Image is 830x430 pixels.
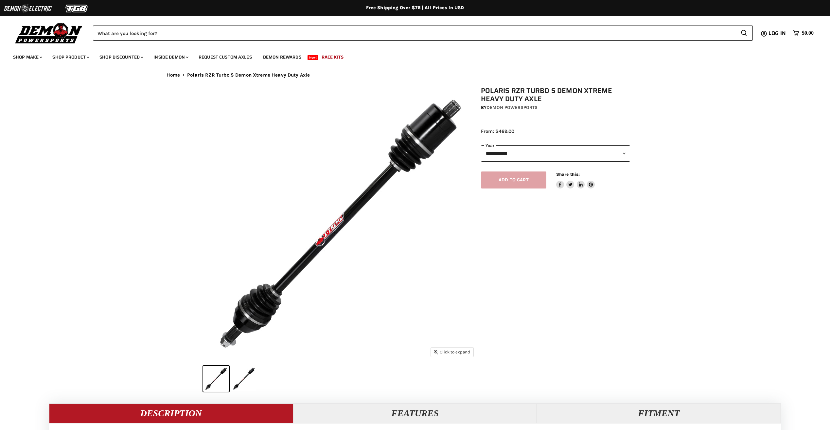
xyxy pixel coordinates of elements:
select: year [481,145,630,161]
a: Shop Make [8,50,46,64]
span: Share this: [556,172,580,177]
form: Product [93,26,753,41]
a: Demon Rewards [258,50,306,64]
button: Fitment [537,403,781,423]
a: Inside Demon [149,50,192,64]
aside: Share this: [556,171,595,189]
div: Free Shipping Over $75 | All Prices In USD [153,5,677,11]
div: by [481,104,630,111]
a: Race Kits [317,50,348,64]
a: Shop Discounted [95,50,147,64]
img: TGB Logo 2 [52,2,101,15]
h1: Polaris RZR Turbo S Demon Xtreme Heavy Duty Axle [481,87,630,103]
span: From: $469.00 [481,128,514,134]
span: $0.00 [802,30,814,36]
img: Demon Electric Logo 2 [3,2,52,15]
a: Log in [766,30,790,36]
a: Demon Powersports [486,105,538,110]
ul: Main menu [8,48,812,64]
span: Click to expand [434,349,470,354]
button: Features [293,403,537,423]
button: Search [735,26,753,41]
span: Polaris RZR Turbo S Demon Xtreme Heavy Duty Axle [187,72,310,78]
a: Request Custom Axles [194,50,257,64]
button: Polaris RZR Turbo S Demon Xtreme Heavy Duty Axle thumbnail [231,366,257,392]
button: Polaris RZR Turbo S Demon Xtreme Heavy Duty Axle thumbnail [203,366,229,392]
nav: Breadcrumbs [153,72,677,78]
img: Demon Powersports [13,21,85,45]
a: $0.00 [790,28,817,38]
a: Home [167,72,180,78]
input: Search [93,26,735,41]
button: Description [49,403,293,423]
img: Polaris RZR Turbo S Demon Xtreme Heavy Duty Axle [204,87,477,360]
span: Log in [768,29,786,37]
a: Shop Product [47,50,93,64]
button: Click to expand [431,348,473,356]
span: New! [308,55,319,60]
